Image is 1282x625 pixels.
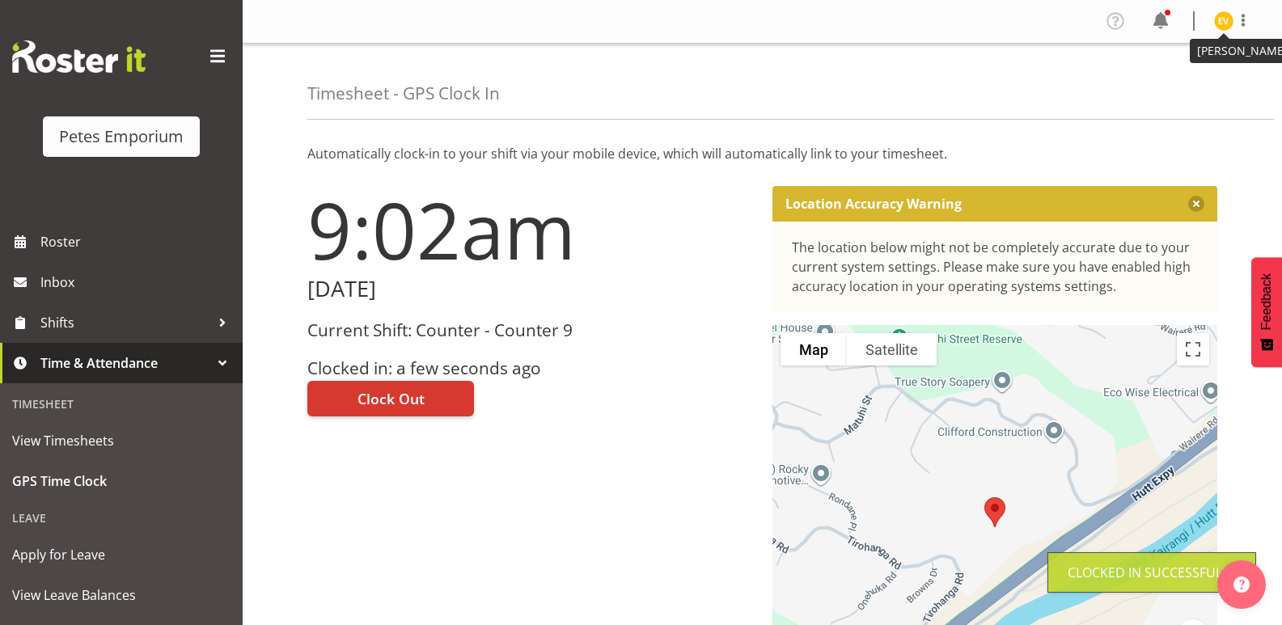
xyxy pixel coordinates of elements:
button: Close message [1188,196,1204,212]
a: View Leave Balances [4,575,239,615]
h3: Clocked in: a few seconds ago [307,359,753,378]
div: Petes Emporium [59,125,184,149]
span: Feedback [1259,273,1274,330]
button: Show street map [781,333,847,365]
button: Show satellite imagery [847,333,937,365]
p: Location Accuracy Warning [785,196,962,212]
span: Shifts [40,310,210,335]
h3: Current Shift: Counter - Counter 9 [307,321,753,340]
div: Leave [4,501,239,534]
p: Automatically clock-in to your shift via your mobile device, which will automatically link to you... [307,144,1217,163]
span: View Leave Balances [12,583,231,607]
h2: [DATE] [307,277,753,302]
span: Clock Out [358,388,425,409]
a: View Timesheets [4,420,239,461]
img: Rosterit website logo [12,40,146,73]
span: Roster [40,230,235,254]
div: Clocked in Successfully [1068,563,1236,582]
a: GPS Time Clock [4,461,239,501]
div: Timesheet [4,387,239,420]
button: Clock Out [307,381,474,416]
button: Toggle fullscreen view [1177,333,1209,365]
span: Time & Attendance [40,351,210,375]
span: Apply for Leave [12,543,231,567]
h4: Timesheet - GPS Clock In [307,84,500,103]
a: Apply for Leave [4,534,239,575]
span: Inbox [40,270,235,294]
img: help-xxl-2.png [1233,576,1250,593]
div: The location below might not be completely accurate due to your current system settings. Please m... [792,238,1199,296]
span: View Timesheets [12,429,231,453]
img: eva-vailini10223.jpg [1214,11,1233,31]
h1: 9:02am [307,186,753,273]
button: Feedback - Show survey [1251,257,1282,367]
span: GPS Time Clock [12,469,231,493]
